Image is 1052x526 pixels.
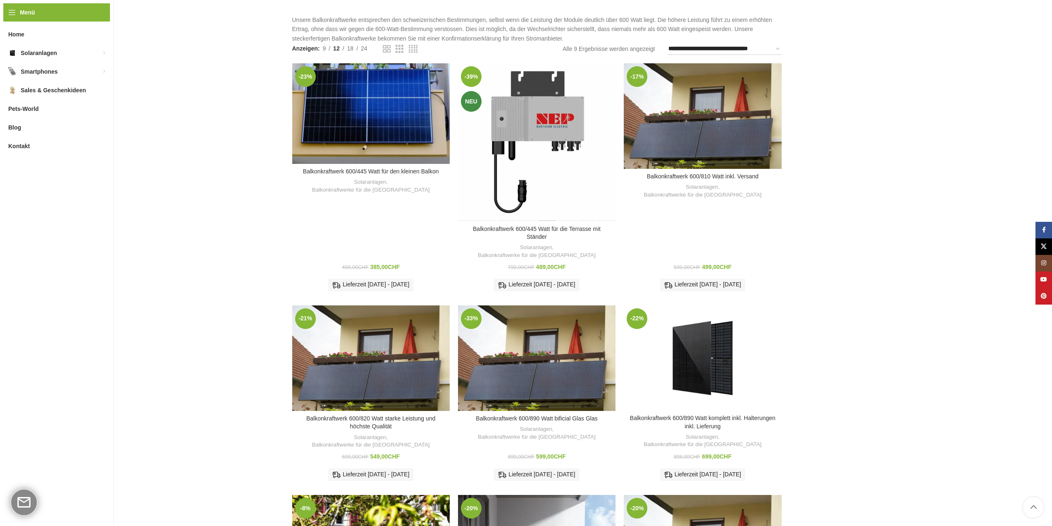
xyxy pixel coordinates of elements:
a: Balkonkraftwerke für die [GEOGRAPHIC_DATA] [312,186,430,194]
span: Anzeigen [292,44,320,53]
span: -20% [461,498,482,519]
select: Shop-Reihenfolge [668,43,782,55]
span: Home [8,27,24,42]
a: X Social Link [1035,238,1052,255]
div: Lieferzeit [DATE] - [DATE] [328,279,413,291]
a: Pinterest Social Link [1035,288,1052,305]
img: Solaranlagen [8,49,17,57]
span: CHF [524,264,534,270]
bdi: 599,00 [536,453,566,460]
div: , [462,244,611,259]
span: CHF [358,454,369,460]
span: CHF [554,264,566,270]
a: Solaranlagen [520,244,552,252]
span: CHF [720,453,732,460]
a: Balkonkraftwerk 600/890 Watt bificial Glas Glas [476,415,597,422]
bdi: 549,00 [370,453,400,460]
a: 12 [330,44,343,53]
bdi: 499,00 [702,264,732,270]
bdi: 699,00 [342,454,368,460]
span: CHF [358,264,369,270]
a: 24 [358,44,370,53]
span: 18 [347,45,354,52]
span: CHF [720,264,732,270]
span: 9 [322,45,326,52]
div: Lieferzeit [DATE] - [DATE] [660,279,745,291]
a: Rasteransicht 3 [396,44,403,54]
div: , [296,434,446,449]
a: Balkonkraftwerk 600/820 Watt starke Leistung und höchste Qualität [292,305,450,411]
bdi: 699,00 [702,453,732,460]
a: Rasteransicht 2 [383,44,391,54]
span: CHF [524,454,534,460]
a: Balkonkraftwerke für die [GEOGRAPHIC_DATA] [478,252,596,259]
a: Balkonkraftwerk 600/890 Watt bificial Glas Glas [458,305,615,411]
span: Kontakt [8,139,30,154]
span: Menü [20,8,35,17]
a: Balkonkraftwerk 600/810 Watt inkl. Versand [647,173,759,180]
a: Solaranlagen [686,183,718,191]
a: Facebook Social Link [1035,222,1052,238]
a: Balkonkraftwerk 600/890 Watt komplett inkl. Halterungen inkl. Lieferung [630,415,775,430]
a: Balkonkraftwerke für die [GEOGRAPHIC_DATA] [312,441,430,449]
a: Solaranlagen [354,434,386,442]
a: Balkonkraftwerk 600/445 Watt für den kleinen Balkon [292,63,450,164]
img: Smartphones [8,67,17,76]
a: Balkonkraftwerke für die [GEOGRAPHIC_DATA] [644,191,761,199]
a: Balkonkraftwerk 600/820 Watt starke Leistung und höchste Qualität [306,415,435,430]
span: Neu [461,91,482,112]
div: Lieferzeit [DATE] - [DATE] [494,279,579,291]
span: CHF [689,264,700,270]
span: 12 [333,45,340,52]
a: Rasteransicht 4 [409,44,417,54]
span: -8% [295,498,316,519]
span: -17% [627,66,647,87]
a: Balkonkraftwerk 600/445 Watt für die Terrasse mit Ständer [473,226,601,240]
bdi: 799,00 [508,264,534,270]
span: Pets-World [8,101,39,116]
span: CHF [388,453,400,460]
a: Balkonkraftwerk 600/810 Watt inkl. Versand [624,63,781,169]
a: YouTube Social Link [1035,271,1052,288]
a: Balkonkraftwerk 600/445 Watt für die Terrasse mit Ständer [458,63,615,221]
img: Sales & Geschenkideen [8,86,17,94]
a: Instagram Social Link [1035,255,1052,271]
div: , [628,433,777,449]
a: 18 [344,44,357,53]
a: Solaranlagen [686,433,718,441]
bdi: 385,00 [370,264,400,270]
span: Blog [8,120,21,135]
div: , [462,425,611,441]
div: Lieferzeit [DATE] - [DATE] [660,468,745,481]
bdi: 899,00 [508,454,534,460]
span: -22% [627,308,647,329]
span: CHF [554,453,566,460]
bdi: 599,00 [674,264,700,270]
p: Alle 9 Ergebnisse werden angezeigt [563,44,655,53]
div: Lieferzeit [DATE] - [DATE] [494,468,579,481]
a: Solaranlagen [354,178,386,186]
span: Solaranlagen [21,46,57,60]
a: Scroll to top button [1023,497,1044,518]
span: 24 [361,45,367,52]
span: -23% [295,66,316,87]
span: CHF [388,264,400,270]
span: -39% [461,66,482,87]
a: Balkonkraftwerk 600/445 Watt für den kleinen Balkon [303,168,439,175]
bdi: 499,00 [342,264,368,270]
a: Balkonkraftwerk 600/890 Watt komplett inkl. Halterungen inkl. Lieferung [624,305,781,411]
bdi: 898,00 [674,454,700,460]
p: Unsere Balkonkraftwerke entsprechen den schweizerischen Bestimmungen, selbst wenn die Leistung de... [292,15,785,43]
span: -33% [461,308,482,329]
a: 9 [320,44,329,53]
a: Solaranlagen [520,425,552,433]
a: Balkonkraftwerke für die [GEOGRAPHIC_DATA] [644,441,761,449]
span: Smartphones [21,64,57,79]
span: -21% [295,308,316,329]
div: , [628,183,777,199]
a: Balkonkraftwerke für die [GEOGRAPHIC_DATA] [478,433,596,441]
span: CHF [689,454,700,460]
span: -20% [627,498,647,519]
div: , [296,178,446,194]
div: Lieferzeit [DATE] - [DATE] [328,468,413,481]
